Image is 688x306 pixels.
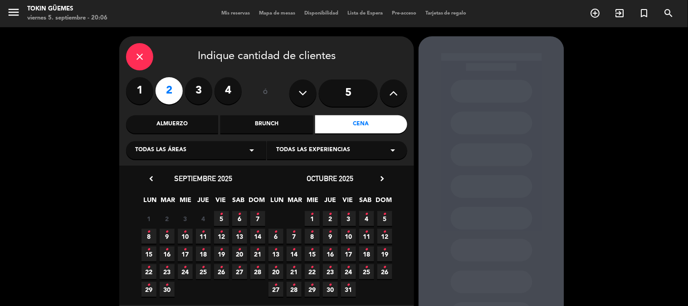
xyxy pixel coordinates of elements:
[232,247,247,262] span: 20
[178,229,193,244] span: 10
[377,264,392,279] span: 26
[365,242,368,257] i: •
[147,242,151,257] i: •
[343,11,387,16] span: Lista de Espera
[323,211,338,226] span: 2
[250,264,265,279] span: 28
[359,229,374,244] span: 11
[196,264,211,279] span: 25
[300,11,343,16] span: Disponibilidad
[329,260,332,275] i: •
[590,8,601,19] i: add_circle_outline
[220,207,223,222] i: •
[161,195,176,210] span: MAR
[142,282,156,297] span: 29
[184,260,187,275] i: •
[256,207,259,222] i: •
[347,242,350,257] i: •
[126,77,153,104] label: 1
[214,229,229,244] span: 12
[256,260,259,275] i: •
[249,195,264,210] span: DOM
[365,207,368,222] i: •
[287,282,302,297] span: 28
[347,225,350,239] i: •
[615,8,625,19] i: exit_to_app
[287,264,302,279] span: 21
[160,229,175,244] span: 9
[246,145,257,156] i: arrow_drop_down
[7,5,20,22] button: menu
[214,211,229,226] span: 5
[126,115,218,133] div: Almuerzo
[220,242,223,257] i: •
[383,225,386,239] i: •
[293,242,296,257] i: •
[184,225,187,239] i: •
[126,43,407,70] div: Indique cantidad de clientes
[147,260,151,275] i: •
[143,195,158,210] span: LUN
[268,264,283,279] span: 20
[329,278,332,292] i: •
[341,282,356,297] span: 31
[250,211,265,226] span: 7
[146,174,156,183] i: chevron_left
[305,211,320,226] span: 1
[232,264,247,279] span: 27
[196,247,211,262] span: 18
[276,146,350,155] span: Todas las experiencias
[358,195,373,210] span: SAB
[311,278,314,292] i: •
[341,229,356,244] span: 10
[274,225,278,239] i: •
[238,242,241,257] i: •
[268,282,283,297] span: 27
[347,278,350,292] i: •
[232,229,247,244] span: 13
[341,264,356,279] span: 24
[214,195,229,210] span: VIE
[329,225,332,239] i: •
[7,5,20,19] i: menu
[256,242,259,257] i: •
[250,229,265,244] span: 14
[274,260,278,275] i: •
[147,225,151,239] i: •
[387,145,398,156] i: arrow_drop_down
[305,247,320,262] span: 15
[365,260,368,275] i: •
[341,247,356,262] span: 17
[147,278,151,292] i: •
[220,225,223,239] i: •
[160,247,175,262] span: 16
[178,211,193,226] span: 3
[347,260,350,275] i: •
[185,77,212,104] label: 3
[250,247,265,262] span: 21
[288,195,303,210] span: MAR
[376,195,391,210] span: DOM
[251,77,280,109] div: ó
[359,211,374,226] span: 4
[268,229,283,244] span: 6
[383,242,386,257] i: •
[214,264,229,279] span: 26
[142,264,156,279] span: 22
[315,115,407,133] div: Cena
[377,229,392,244] span: 12
[377,174,387,183] i: chevron_right
[377,211,392,226] span: 5
[238,225,241,239] i: •
[274,242,278,257] i: •
[383,260,386,275] i: •
[220,260,223,275] i: •
[166,242,169,257] i: •
[274,278,278,292] i: •
[383,207,386,222] i: •
[196,195,211,210] span: JUE
[202,260,205,275] i: •
[639,8,650,19] i: turned_in_not
[184,242,187,257] i: •
[214,247,229,262] span: 19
